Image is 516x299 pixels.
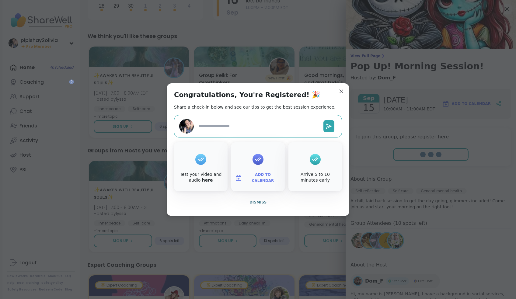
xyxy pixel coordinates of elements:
[174,196,342,209] button: Dismiss
[179,119,194,134] img: pipishay2olivia
[174,104,336,110] h2: Share a check-in below and see our tips to get the best session experience.
[290,172,341,183] div: Arrive 5 to 10 minutes early
[175,172,226,183] div: Test your video and audio
[69,79,74,84] iframe: Spotlight
[174,91,320,99] h1: Congratulations, You're Registered! 🎉
[202,178,213,183] a: here
[249,200,267,204] span: Dismiss
[232,172,284,184] button: Add to Calendar
[245,172,281,184] span: Add to Calendar
[235,174,242,182] img: ShareWell Logomark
